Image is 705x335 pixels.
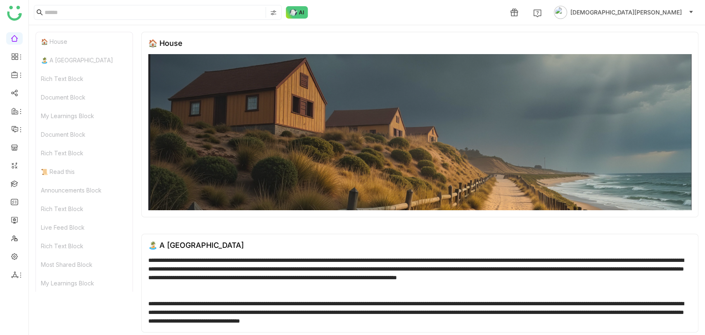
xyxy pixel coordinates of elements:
div: Document Block [36,125,133,144]
div: Live Feed Block [36,218,133,237]
div: Document Block [36,88,133,107]
img: avatar [554,6,567,19]
img: logo [7,6,22,21]
img: 68553b2292361c547d91f02a [148,54,691,210]
div: Rich Text Block [36,237,133,255]
span: [DEMOGRAPHIC_DATA][PERSON_NAME] [570,8,682,17]
div: 🏝️ A [GEOGRAPHIC_DATA] [148,241,244,249]
div: Rich Text Block [36,69,133,88]
img: help.svg [533,9,541,17]
img: ask-buddy-normal.svg [286,6,308,19]
div: 🏠 House [36,32,133,51]
div: 📜 Read this [36,162,133,181]
div: Most Shared Block [36,255,133,274]
div: My Learnings Block [36,107,133,125]
div: 🏝️ A [GEOGRAPHIC_DATA] [36,51,133,69]
img: search-type.svg [270,10,277,16]
div: My Learnings Block [36,274,133,292]
div: Rich Text Block [36,200,133,218]
button: [DEMOGRAPHIC_DATA][PERSON_NAME] [552,6,695,19]
div: Rich Text Block [36,144,133,162]
div: 🏠 House [148,39,183,48]
div: Announcements Block [36,181,133,200]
